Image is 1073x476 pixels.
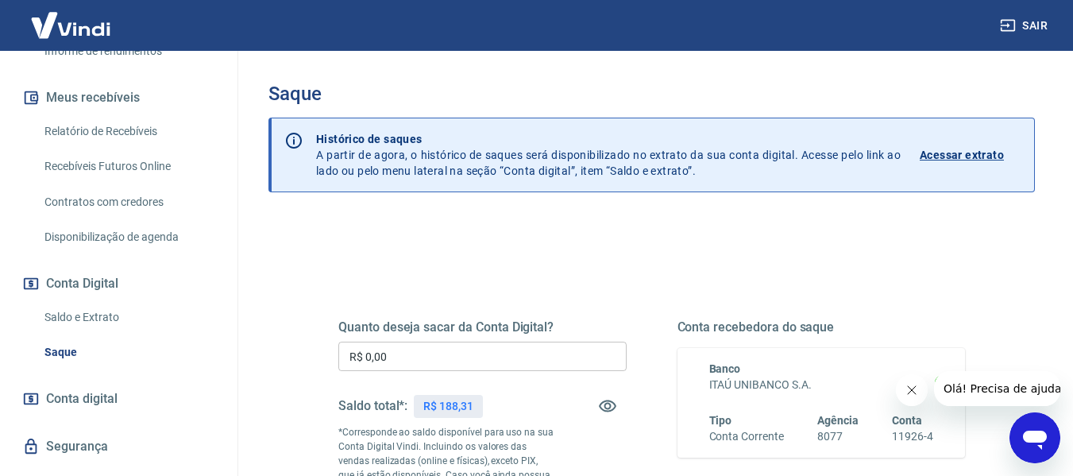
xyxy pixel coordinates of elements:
p: R$ 188,31 [423,398,473,415]
span: Conta digital [46,388,118,410]
h5: Conta recebedora do saque [677,319,966,335]
img: Vindi [19,1,122,49]
button: Sair [997,11,1054,41]
iframe: Mensagem da empresa [934,371,1060,406]
p: Histórico de saques [316,131,901,147]
h6: 8077 [817,428,859,445]
a: Conta digital [19,381,218,416]
a: Informe de rendimentos [38,35,218,68]
h5: Saldo total*: [338,398,407,414]
iframe: Fechar mensagem [896,374,928,406]
a: Recebíveis Futuros Online [38,150,218,183]
h6: ITAÚ UNIBANCO S.A. [709,377,934,393]
span: Conta [892,414,922,427]
h3: Saque [268,83,1035,105]
span: Olá! Precisa de ajuda? [10,11,133,24]
a: Relatório de Recebíveis [38,115,218,148]
span: Agência [817,414,859,427]
a: Contratos com credores [38,186,218,219]
a: Acessar extrato [920,131,1021,179]
a: Saldo e Extrato [38,301,218,334]
h5: Quanto deseja sacar da Conta Digital? [338,319,627,335]
p: A partir de agora, o histórico de saques será disponibilizado no extrato da sua conta digital. Ac... [316,131,901,179]
iframe: Botão para abrir a janela de mensagens [1009,412,1060,463]
h6: Conta Corrente [709,428,784,445]
button: Conta Digital [19,266,218,301]
p: Acessar extrato [920,147,1004,163]
h6: 11926-4 [892,428,933,445]
span: Tipo [709,414,732,427]
a: Disponibilização de agenda [38,221,218,253]
span: Banco [709,362,741,375]
button: Meus recebíveis [19,80,218,115]
a: Segurança [19,429,218,464]
a: Saque [38,336,218,369]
